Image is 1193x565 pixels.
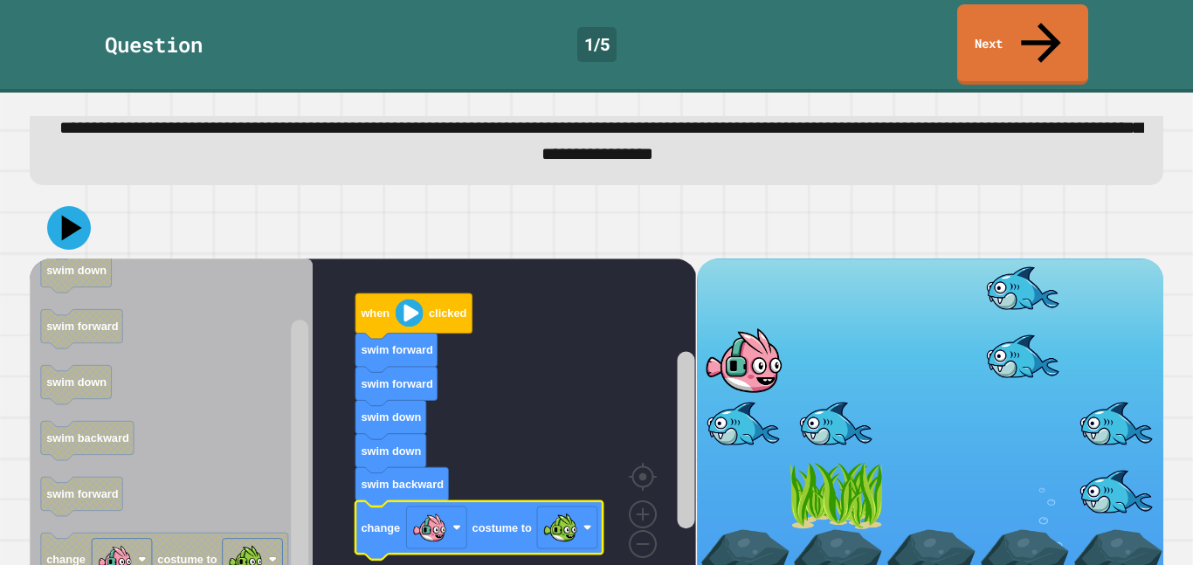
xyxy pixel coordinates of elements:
[472,520,532,534] text: costume to
[362,343,434,356] text: swim forward
[46,376,107,389] text: swim down
[362,444,422,457] text: swim down
[46,320,119,333] text: swim forward
[577,27,617,62] div: 1 / 5
[957,4,1088,85] a: Next
[362,377,434,390] text: swim forward
[46,487,119,500] text: swim forward
[362,478,445,491] text: swim backward
[429,307,466,320] text: clicked
[362,520,401,534] text: change
[105,29,203,60] div: Question
[46,431,129,444] text: swim backward
[46,264,107,277] text: swim down
[361,307,390,320] text: when
[362,410,422,424] text: swim down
